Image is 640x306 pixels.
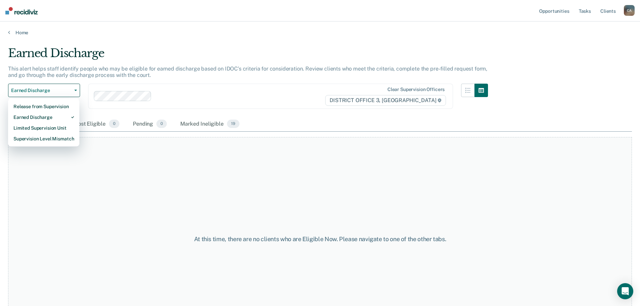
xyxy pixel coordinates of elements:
div: Earned Discharge [13,112,74,123]
div: Pending0 [131,117,168,132]
img: Recidiviz [5,7,38,14]
p: This alert helps staff identify people who may be eligible for earned discharge based on IDOC’s c... [8,65,487,78]
a: Home [8,30,632,36]
div: Limited Supervision Unit [13,123,74,133]
span: 0 [156,120,167,128]
span: DISTRICT OFFICE 3, [GEOGRAPHIC_DATA] [325,95,446,106]
span: Earned Discharge [11,88,72,93]
div: Clear supervision officers [387,87,445,92]
button: CA [624,5,635,16]
span: 0 [109,120,119,128]
div: Marked Ineligible19 [179,117,240,132]
div: Earned Discharge [8,46,488,65]
div: Supervision Level Mismatch [13,133,74,144]
button: Earned Discharge [8,84,80,97]
span: 19 [227,120,239,128]
div: C A [624,5,635,16]
div: Open Intercom Messenger [617,283,633,299]
div: Release from Supervision [13,101,74,112]
div: Almost Eligible0 [67,117,121,132]
div: At this time, there are no clients who are Eligible Now. Please navigate to one of the other tabs. [164,235,476,243]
